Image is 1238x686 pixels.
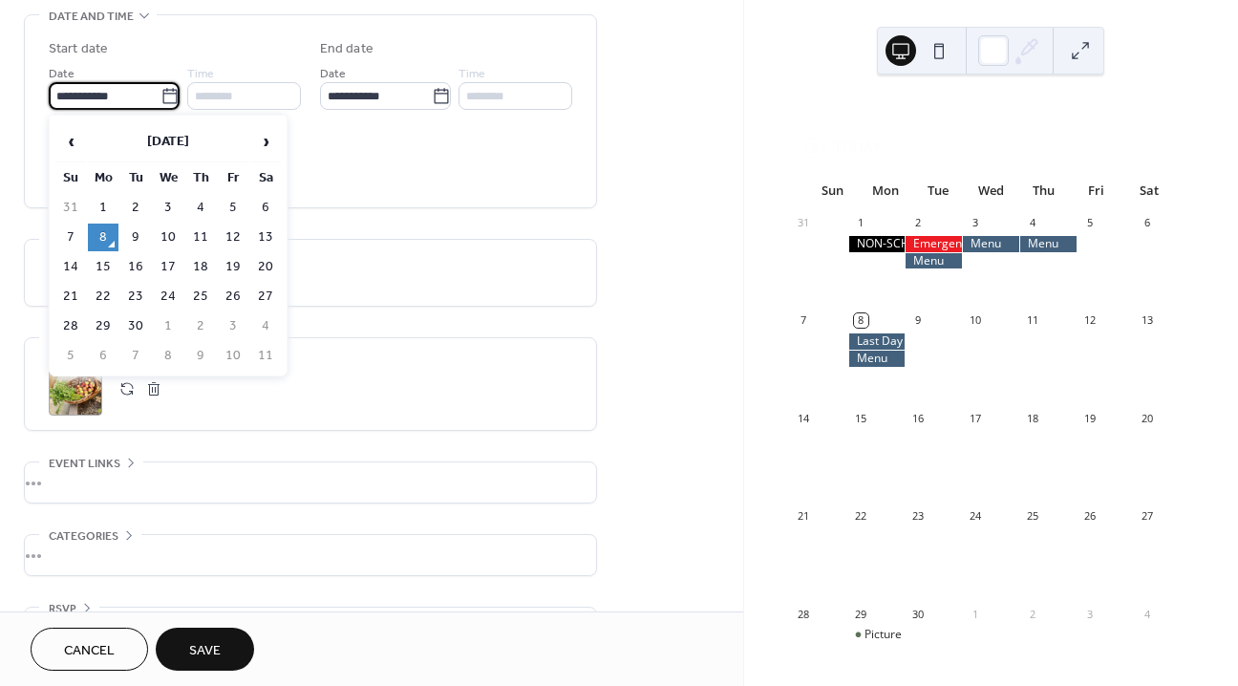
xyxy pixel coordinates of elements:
div: Menu [1019,236,1077,252]
td: 13 [250,224,281,251]
div: 3 [1082,607,1097,621]
div: Picture Day [864,627,926,643]
div: Menu [905,253,962,269]
div: 30 [910,607,925,621]
span: Event links [49,454,120,474]
th: We [153,164,183,192]
td: 4 [185,194,216,222]
td: 7 [55,224,86,251]
td: 14 [55,253,86,281]
div: Mon [859,172,911,210]
th: Tu [120,164,151,192]
div: ••• [25,608,596,648]
td: 29 [88,312,118,340]
div: 14 [797,411,811,425]
td: 17 [153,253,183,281]
div: [DATE] [791,102,1191,125]
td: 19 [218,253,248,281]
th: Sa [250,164,281,192]
td: 9 [120,224,151,251]
button: Save [156,628,254,671]
div: 24 [968,509,982,524]
div: Start date [49,39,108,59]
td: 5 [218,194,248,222]
div: 9 [910,313,925,328]
div: 31 [797,216,811,230]
span: Cancel [64,641,115,661]
span: Save [189,641,221,661]
td: 23 [120,283,151,311]
div: 27 [1140,509,1154,524]
div: NON-SCHOOL DAY [848,236,906,252]
div: Menu [962,236,1019,252]
div: 29 [854,607,868,621]
div: 3 [968,216,982,230]
td: 6 [88,342,118,370]
span: Time [459,64,485,84]
th: Fr [218,164,248,192]
td: 24 [153,283,183,311]
div: Wed [965,172,1017,210]
td: 10 [153,224,183,251]
button: Cancel [31,628,148,671]
div: 5 [1082,216,1097,230]
td: 3 [218,312,248,340]
td: 31 [55,194,86,222]
td: 20 [250,253,281,281]
th: Th [185,164,216,192]
div: 26 [1082,509,1097,524]
div: 25 [1025,509,1039,524]
td: 22 [88,283,118,311]
div: 20 [1140,411,1154,425]
td: 26 [218,283,248,311]
td: 2 [185,312,216,340]
div: 22 [854,509,868,524]
td: 28 [55,312,86,340]
td: 11 [185,224,216,251]
div: 17 [968,411,982,425]
div: 16 [910,411,925,425]
td: 5 [55,342,86,370]
td: 12 [218,224,248,251]
td: 7 [120,342,151,370]
span: › [251,122,280,161]
div: 4 [1140,607,1154,621]
td: 30 [120,312,151,340]
div: 15 [854,411,868,425]
div: ••• [25,535,596,575]
td: 8 [88,224,118,251]
td: 27 [250,283,281,311]
div: Last Day to Place Scholastic Book Orders [848,333,906,350]
span: Time [187,64,214,84]
td: 1 [153,312,183,340]
div: 6 [1140,216,1154,230]
span: Date [320,64,346,84]
div: 10 [968,313,982,328]
div: Thu [1017,172,1070,210]
div: Menu [848,351,906,367]
td: 10 [218,342,248,370]
td: 1 [88,194,118,222]
div: Tue [911,172,964,210]
td: 3 [153,194,183,222]
div: ••• [25,462,596,503]
td: 8 [153,342,183,370]
div: 2 [1025,607,1039,621]
span: Date [49,64,75,84]
td: 15 [88,253,118,281]
span: Date and time [49,7,134,27]
div: 13 [1140,313,1154,328]
th: Su [55,164,86,192]
div: 7 [797,313,811,328]
td: 25 [185,283,216,311]
div: 23 [910,509,925,524]
div: 11 [1025,313,1039,328]
div: ; [49,362,102,416]
th: [DATE] [88,121,248,162]
td: 6 [250,194,281,222]
div: 18 [1025,411,1039,425]
th: Mo [88,164,118,192]
div: 28 [797,607,811,621]
div: 12 [1082,313,1097,328]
